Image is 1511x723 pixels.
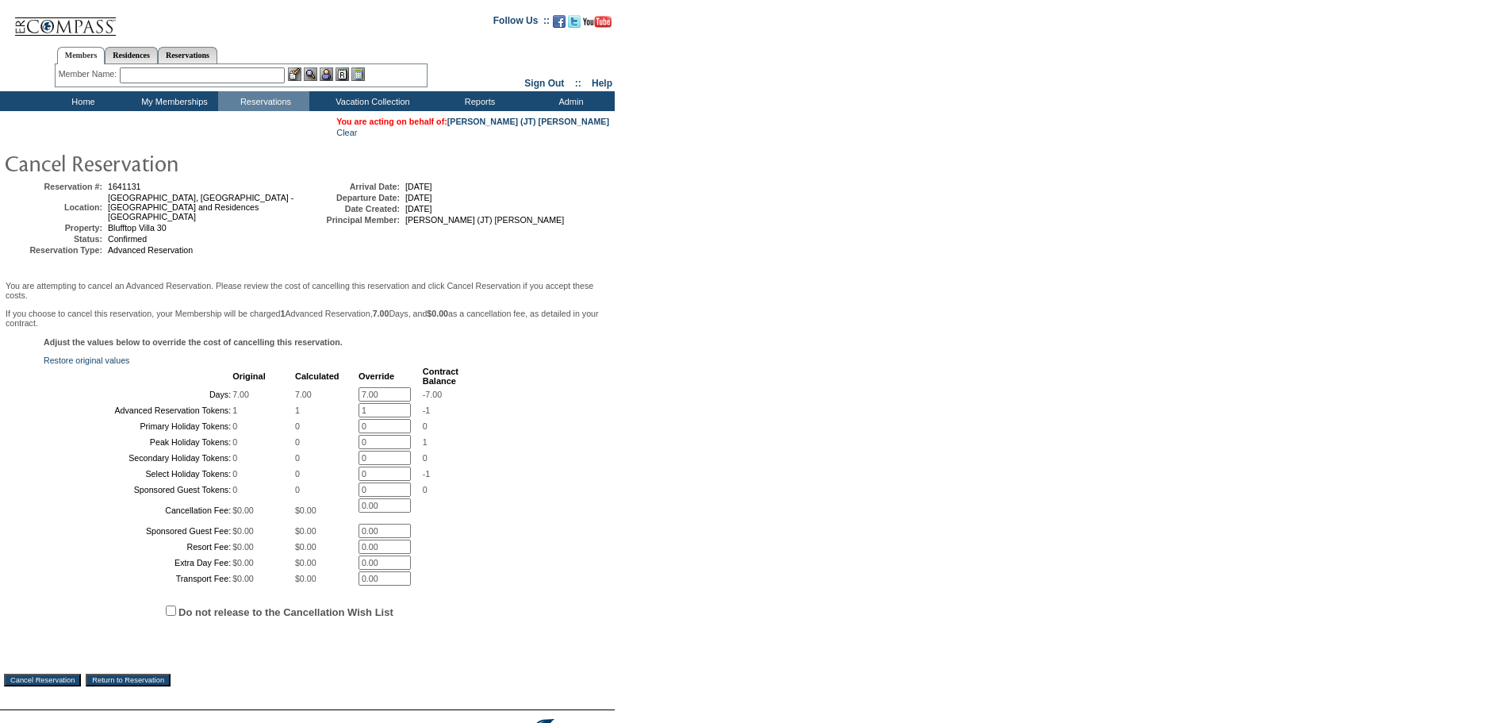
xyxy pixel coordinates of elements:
[305,193,400,202] td: Departure Date:
[45,498,231,522] td: Cancellation Fee:
[232,526,254,536] span: $0.00
[493,13,550,33] td: Follow Us ::
[7,182,102,191] td: Reservation #:
[405,193,432,202] span: [DATE]
[45,556,231,570] td: Extra Day Fee:
[232,390,249,399] span: 7.00
[45,387,231,402] td: Days:
[232,574,254,583] span: $0.00
[108,193,293,221] span: [GEOGRAPHIC_DATA], [GEOGRAPHIC_DATA] - [GEOGRAPHIC_DATA] and Residences [GEOGRAPHIC_DATA]
[7,245,102,255] td: Reservation Type:
[281,309,286,318] b: 1
[373,309,389,318] b: 7.00
[568,20,581,29] a: Follow us on Twitter
[295,506,316,515] span: $0.00
[36,91,127,111] td: Home
[232,371,266,381] b: Original
[336,128,357,137] a: Clear
[86,674,171,686] input: Return to Reservation
[288,67,301,81] img: b_edit.gif
[45,483,231,497] td: Sponsored Guest Tokens:
[45,467,231,481] td: Select Holiday Tokens:
[4,674,81,686] input: Cancel Reservation
[405,215,564,225] span: [PERSON_NAME] (JT) [PERSON_NAME]
[295,406,300,415] span: 1
[218,91,309,111] td: Reservations
[13,4,117,37] img: Compass Home
[447,117,609,126] a: [PERSON_NAME] (JT) [PERSON_NAME]
[423,453,428,463] span: 0
[232,453,237,463] span: 0
[232,421,237,431] span: 0
[45,524,231,538] td: Sponsored Guest Fee:
[295,485,300,494] span: 0
[305,182,400,191] td: Arrival Date:
[405,182,432,191] span: [DATE]
[57,47,105,64] a: Members
[295,390,312,399] span: 7.00
[108,245,193,255] span: Advanced Reservation
[336,117,609,126] span: You are acting on behalf of:
[232,506,254,515] span: $0.00
[336,67,349,81] img: Reservations
[45,403,231,417] td: Advanced Reservation Tokens:
[45,540,231,554] td: Resort Fee:
[45,419,231,433] td: Primary Holiday Tokens:
[6,309,609,328] p: If you choose to cancel this reservation, your Membership will be charged Advanced Reservation, D...
[105,47,158,63] a: Residences
[423,367,458,386] b: Contract Balance
[351,67,365,81] img: b_calculator.gif
[232,406,237,415] span: 1
[432,91,523,111] td: Reports
[44,356,129,365] a: Restore original values
[44,337,343,347] b: Adjust the values below to override the cost of cancelling this reservation.
[423,485,428,494] span: 0
[7,223,102,233] td: Property:
[295,469,300,479] span: 0
[423,421,428,431] span: 0
[232,542,254,552] span: $0.00
[158,47,217,63] a: Reservations
[304,67,317,81] img: View
[295,453,300,463] span: 0
[423,437,428,447] span: 1
[295,526,316,536] span: $0.00
[232,437,237,447] span: 0
[427,309,448,318] b: $0.00
[295,437,300,447] span: 0
[359,371,394,381] b: Override
[305,204,400,213] td: Date Created:
[309,91,432,111] td: Vacation Collection
[423,406,430,415] span: -1
[524,78,564,89] a: Sign Out
[320,67,333,81] img: Impersonate
[108,223,167,233] span: Blufftop Villa 30
[305,215,400,225] td: Principal Member:
[295,421,300,431] span: 0
[232,558,254,567] span: $0.00
[583,20,612,29] a: Subscribe to our YouTube Channel
[45,451,231,465] td: Secondary Holiday Tokens:
[108,182,141,191] span: 1641131
[295,371,339,381] b: Calculated
[295,542,316,552] span: $0.00
[108,234,147,244] span: Confirmed
[7,234,102,244] td: Status:
[423,390,442,399] span: -7.00
[295,574,316,583] span: $0.00
[45,571,231,586] td: Transport Fee:
[523,91,615,111] td: Admin
[127,91,218,111] td: My Memberships
[583,16,612,28] img: Subscribe to our YouTube Channel
[553,20,566,29] a: Become our fan on Facebook
[295,558,316,567] span: $0.00
[7,193,102,221] td: Location:
[178,606,393,618] label: Do not release to the Cancellation Wish List
[592,78,612,89] a: Help
[575,78,581,89] span: ::
[405,204,432,213] span: [DATE]
[59,67,120,81] div: Member Name:
[4,147,321,179] img: pgTtlCancelRes.gif
[553,15,566,28] img: Become our fan on Facebook
[232,485,237,494] span: 0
